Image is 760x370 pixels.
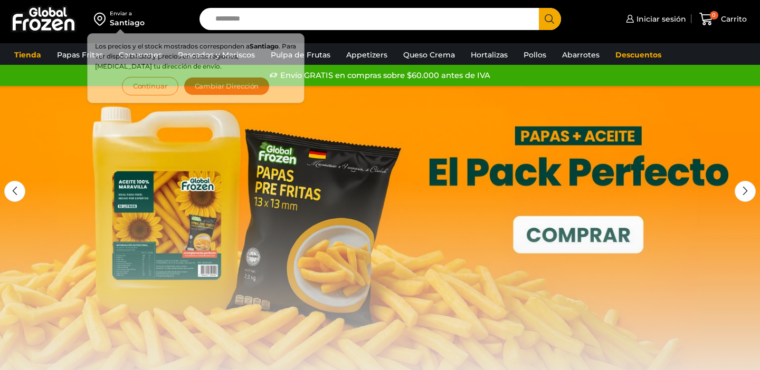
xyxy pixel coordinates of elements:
span: Iniciar sesión [634,14,686,24]
img: address-field-icon.svg [94,10,110,28]
a: Papas Fritas [52,45,108,65]
button: Cambiar Dirección [184,77,270,95]
button: Search button [539,8,561,30]
a: Queso Crema [398,45,460,65]
a: Descuentos [610,45,667,65]
a: Abarrotes [557,45,605,65]
p: Los precios y el stock mostrados corresponden a . Para ver disponibilidad y precios en otras regi... [95,41,297,72]
span: 0 [710,11,718,20]
a: Appetizers [341,45,393,65]
a: Hortalizas [465,45,513,65]
div: Santiago [110,17,145,28]
a: Pollos [518,45,552,65]
span: Carrito [718,14,747,24]
button: Continuar [122,77,178,95]
a: Tienda [9,45,46,65]
strong: Santiago [250,42,279,50]
a: 0 Carrito [697,7,749,32]
div: Enviar a [110,10,145,17]
a: Iniciar sesión [623,8,686,30]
